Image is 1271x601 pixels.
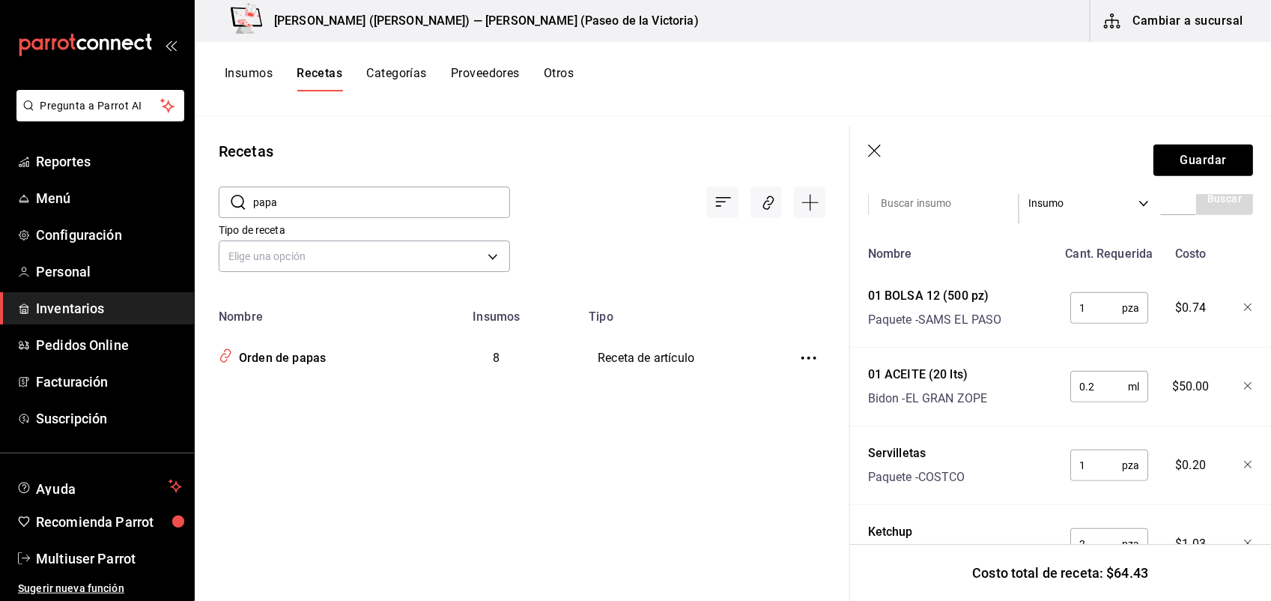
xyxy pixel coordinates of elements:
span: $1.03 [1176,535,1207,553]
input: Buscar insumo [869,187,1019,219]
span: Configuración [36,225,182,245]
th: Nombre [195,300,413,324]
div: Recetas [219,140,273,163]
label: Tipo de receta [219,226,510,236]
div: 01 BOLSA 12 (500 pz) [868,287,1002,305]
span: Sugerir nueva función [18,581,182,597]
div: Ketchup [868,523,982,541]
div: Nombre [862,239,1058,263]
div: Agregar receta [794,187,825,218]
div: 01 ACEITE (20 lts) [868,366,988,384]
span: Inventarios [36,298,182,318]
button: Proveedores [451,66,520,91]
button: Recetas [297,66,342,91]
div: Cant. Requerida [1058,239,1156,263]
button: Otros [544,66,574,91]
span: Multiuser Parrot [36,549,182,569]
span: Pregunta a Parrot AI [40,98,161,114]
span: Recomienda Parrot [36,512,182,532]
input: 0 [1070,293,1122,323]
span: Suscripción [36,408,182,429]
div: Bidon - EL GRAN ZOPE [868,390,988,408]
div: Asociar recetas [750,187,782,218]
button: open_drawer_menu [165,39,177,51]
div: Paquete - COSTCO [868,468,965,486]
div: Orden de papas [233,344,326,367]
div: Paquete - SAMS EL PASO [868,311,1002,329]
th: Tipo [580,300,774,324]
a: Pregunta a Parrot AI [10,109,184,124]
h3: [PERSON_NAME] ([PERSON_NAME]) — [PERSON_NAME] (Paseo de la Victoria) [262,12,699,30]
div: ml [1070,371,1148,402]
div: pza [1070,528,1148,560]
span: 8 [493,351,500,365]
button: Insumos [225,66,273,91]
button: Pregunta a Parrot AI [16,90,184,121]
input: 0 [1070,529,1122,559]
span: $0.74 [1176,299,1207,317]
input: 0 [1070,372,1128,402]
button: Categorías [366,66,427,91]
div: Costo total de receta: $64.43 [850,544,1271,601]
span: $0.20 [1176,456,1207,474]
table: inventoriesTable [195,300,849,393]
span: $50.00 [1172,378,1210,396]
div: navigation tabs [225,66,574,91]
td: Receta de artículo [580,324,774,393]
div: pza [1070,292,1148,324]
input: Buscar nombre de receta [253,187,510,217]
span: Ayuda [36,477,163,495]
span: Personal [36,262,182,282]
div: pza [1070,450,1148,481]
input: 0 [1070,450,1122,480]
span: Reportes [36,151,182,172]
div: Elige una opción [219,241,510,272]
th: Insumos [413,300,580,324]
div: Ordenar por [707,187,738,218]
span: Facturación [36,372,182,392]
span: Pedidos Online [36,335,182,355]
span: Menú [36,188,182,208]
div: Servilletas [868,444,965,462]
div: Costo [1156,239,1221,263]
div: Insumo [1019,183,1161,223]
button: Guardar [1153,145,1253,176]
